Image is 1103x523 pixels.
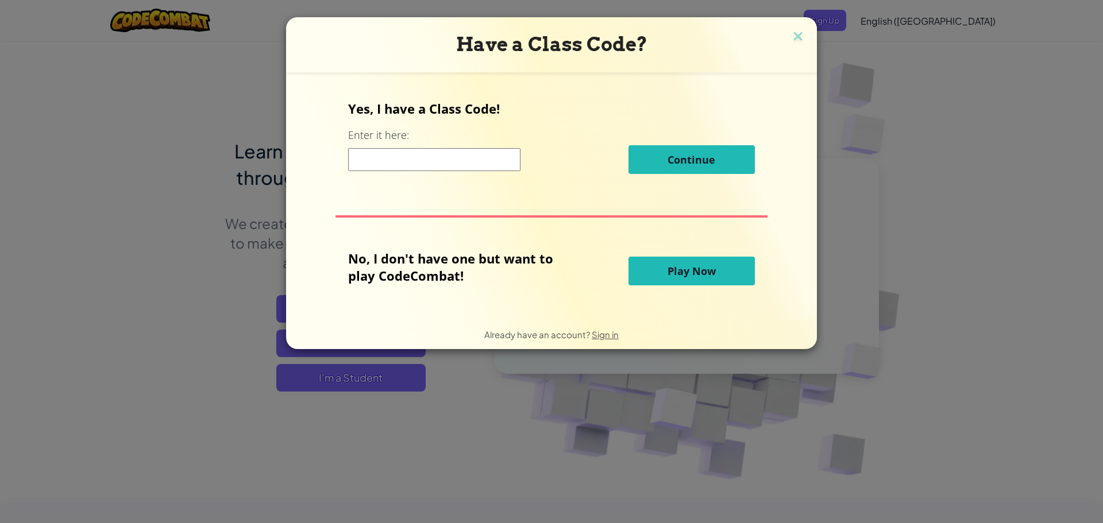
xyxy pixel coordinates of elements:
[348,128,409,142] label: Enter it here:
[628,257,755,285] button: Play Now
[348,100,754,117] p: Yes, I have a Class Code!
[668,264,716,278] span: Play Now
[456,33,647,56] span: Have a Class Code?
[348,250,570,284] p: No, I don't have one but want to play CodeCombat!
[790,29,805,46] img: close icon
[628,145,755,174] button: Continue
[592,329,619,340] a: Sign in
[484,329,592,340] span: Already have an account?
[668,153,715,166] span: Continue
